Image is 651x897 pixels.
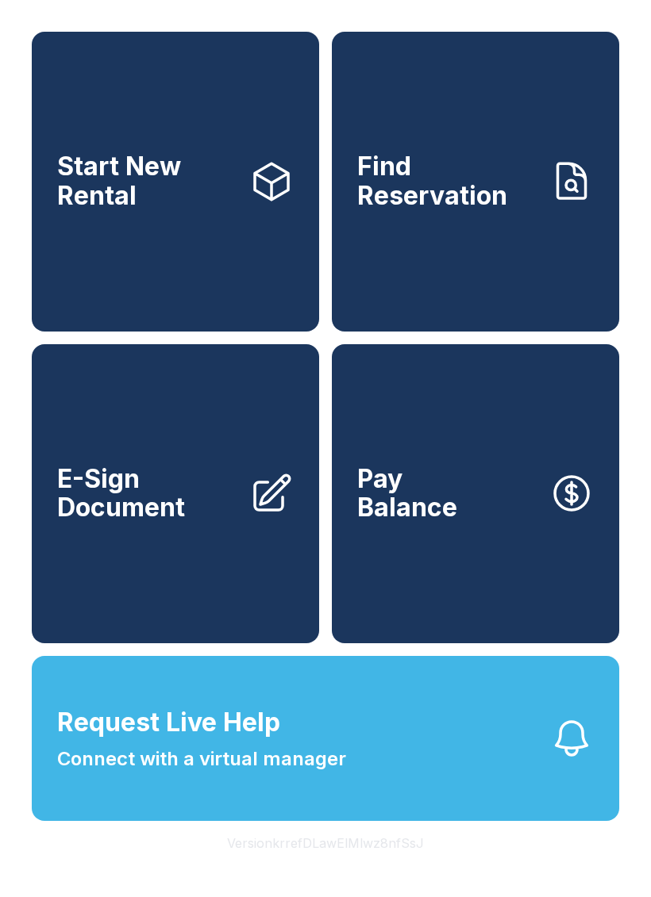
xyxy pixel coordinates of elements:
button: VersionkrrefDLawElMlwz8nfSsJ [214,821,437,865]
button: Request Live HelpConnect with a virtual manager [32,656,619,821]
span: Find Reservation [357,152,537,210]
button: PayBalance [332,344,619,644]
span: E-Sign Document [57,465,237,523]
span: Connect with a virtual manager [57,745,346,773]
a: Start New Rental [32,32,319,332]
span: Pay Balance [357,465,457,523]
a: Find Reservation [332,32,619,332]
span: Request Live Help [57,703,280,742]
a: E-Sign Document [32,344,319,644]
span: Start New Rental [57,152,237,210]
